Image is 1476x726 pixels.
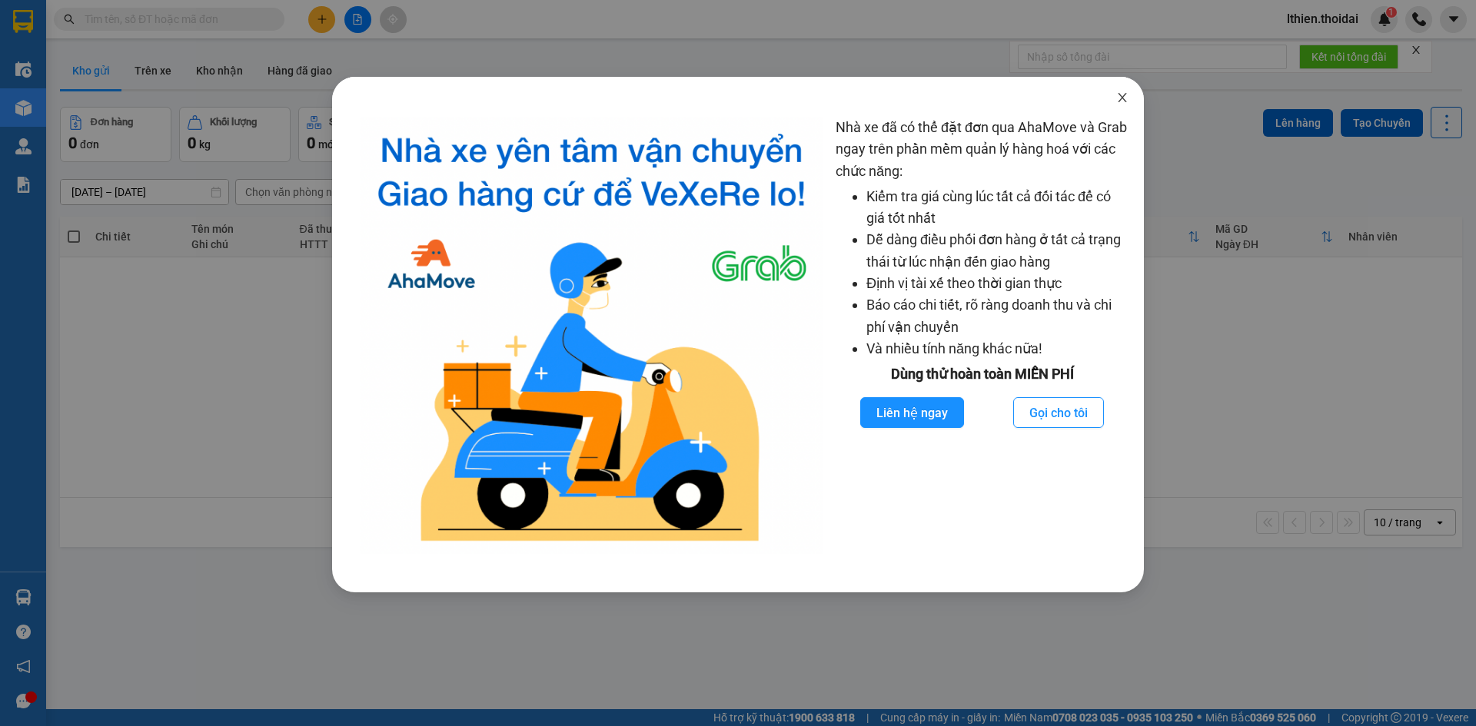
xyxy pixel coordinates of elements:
[360,117,823,554] img: logo
[1013,397,1104,428] button: Gọi cho tôi
[876,403,948,423] span: Liên hệ ngay
[866,186,1129,230] li: Kiểm tra giá cùng lúc tất cả đối tác để có giá tốt nhất
[1116,91,1129,104] span: close
[866,338,1129,360] li: Và nhiều tính năng khác nữa!
[836,363,1129,385] div: Dùng thử hoàn toàn MIỄN PHÍ
[836,117,1129,554] div: Nhà xe đã có thể đặt đơn qua AhaMove và Grab ngay trên phần mềm quản lý hàng hoá với các chức năng:
[866,294,1129,338] li: Báo cáo chi tiết, rõ ràng doanh thu và chi phí vận chuyển
[866,273,1129,294] li: Định vị tài xế theo thời gian thực
[1101,77,1144,120] button: Close
[860,397,964,428] button: Liên hệ ngay
[1029,403,1088,423] span: Gọi cho tôi
[866,229,1129,273] li: Dễ dàng điều phối đơn hàng ở tất cả trạng thái từ lúc nhận đến giao hàng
